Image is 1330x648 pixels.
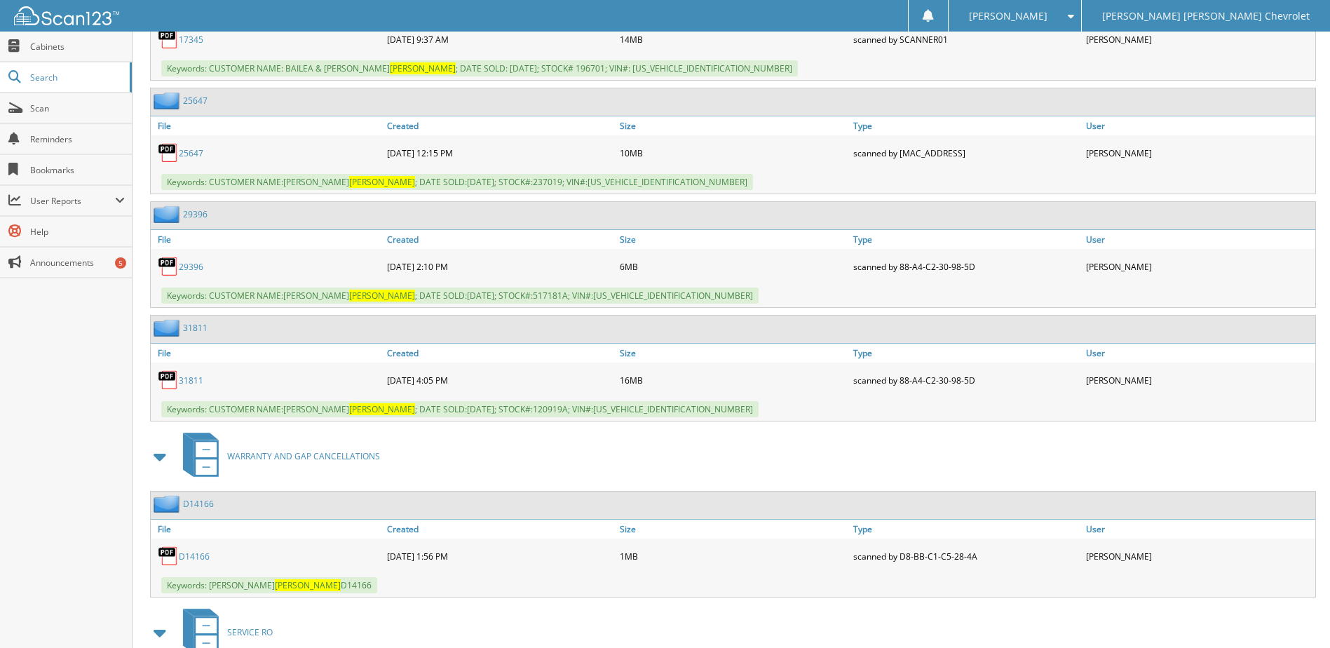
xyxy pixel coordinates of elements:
[151,230,384,249] a: File
[158,29,179,50] img: PDF.png
[161,60,798,76] span: Keywords: CUSTOMER NAME: BAILEA & [PERSON_NAME] ; DATE SOLD: [DATE]; STOCK# 196701; VIN#: [US_VEH...
[154,495,183,513] img: folder2.png
[384,542,616,570] div: [DATE] 1:56 PM
[384,25,616,53] div: [DATE] 9:37 AM
[850,344,1083,363] a: Type
[227,626,273,638] span: SERVICE RO
[850,252,1083,281] div: scanned by 88-A4-C2-30-98-5D
[179,34,203,46] a: 17345
[154,92,183,109] img: folder2.png
[179,261,203,273] a: 29396
[161,174,753,190] span: Keywords: CUSTOMER NAME:[PERSON_NAME] ; DATE SOLD:[DATE]; STOCK#:237019; VIN#:[US_VEHICLE_IDENTIF...
[227,450,380,462] span: WARRANTY AND GAP CANCELLATIONS
[390,62,456,74] span: [PERSON_NAME]
[616,344,849,363] a: Size
[30,133,125,145] span: Reminders
[384,230,616,249] a: Created
[850,25,1083,53] div: scanned by SCANNER01
[1083,252,1315,281] div: [PERSON_NAME]
[1083,116,1315,135] a: User
[161,577,377,593] span: Keywords: [PERSON_NAME] D14166
[115,257,126,269] div: 5
[14,6,119,25] img: scan123-logo-white.svg
[1083,230,1315,249] a: User
[275,579,341,591] span: [PERSON_NAME]
[154,319,183,337] img: folder2.png
[349,176,415,188] span: [PERSON_NAME]
[158,142,179,163] img: PDF.png
[154,205,183,223] img: folder2.png
[384,252,616,281] div: [DATE] 2:10 PM
[161,401,759,417] span: Keywords: CUSTOMER NAME:[PERSON_NAME] ; DATE SOLD:[DATE]; STOCK#:120919A; VIN#:[US_VEHICLE_IDENTI...
[384,139,616,167] div: [DATE] 12:15 PM
[183,95,208,107] a: 25647
[30,41,125,53] span: Cabinets
[1083,344,1315,363] a: User
[151,116,384,135] a: File
[179,374,203,386] a: 31811
[30,195,115,207] span: User Reports
[850,366,1083,394] div: scanned by 88-A4-C2-30-98-5D
[616,139,849,167] div: 10MB
[183,208,208,220] a: 29396
[616,252,849,281] div: 6MB
[30,164,125,176] span: Bookmarks
[179,147,203,159] a: 25647
[384,116,616,135] a: Created
[151,520,384,539] a: File
[969,12,1047,20] span: [PERSON_NAME]
[175,428,380,484] a: WARRANTY AND GAP CANCELLATIONS
[30,226,125,238] span: Help
[1260,581,1330,648] iframe: Chat Widget
[1083,542,1315,570] div: [PERSON_NAME]
[179,551,210,562] a: D14166
[30,72,123,83] span: Search
[30,257,125,269] span: Announcements
[1083,139,1315,167] div: [PERSON_NAME]
[616,520,849,539] a: Size
[616,230,849,249] a: Size
[183,322,208,334] a: 31811
[850,520,1083,539] a: Type
[616,366,849,394] div: 16MB
[384,520,616,539] a: Created
[161,288,759,304] span: Keywords: CUSTOMER NAME:[PERSON_NAME] ; DATE SOLD:[DATE]; STOCK#:517181A; VIN#:[US_VEHICLE_IDENTI...
[158,256,179,277] img: PDF.png
[616,25,849,53] div: 14MB
[850,116,1083,135] a: Type
[616,116,849,135] a: Size
[850,230,1083,249] a: Type
[158,546,179,567] img: PDF.png
[384,344,616,363] a: Created
[850,542,1083,570] div: scanned by D8-BB-C1-C5-28-4A
[616,542,849,570] div: 1MB
[151,344,384,363] a: File
[1083,25,1315,53] div: [PERSON_NAME]
[850,139,1083,167] div: scanned by [MAC_ADDRESS]
[30,102,125,114] span: Scan
[349,403,415,415] span: [PERSON_NAME]
[384,366,616,394] div: [DATE] 4:05 PM
[1102,12,1310,20] span: [PERSON_NAME] [PERSON_NAME] Chevrolet
[158,370,179,391] img: PDF.png
[1083,520,1315,539] a: User
[1083,366,1315,394] div: [PERSON_NAME]
[349,290,415,302] span: [PERSON_NAME]
[183,498,214,510] a: D14166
